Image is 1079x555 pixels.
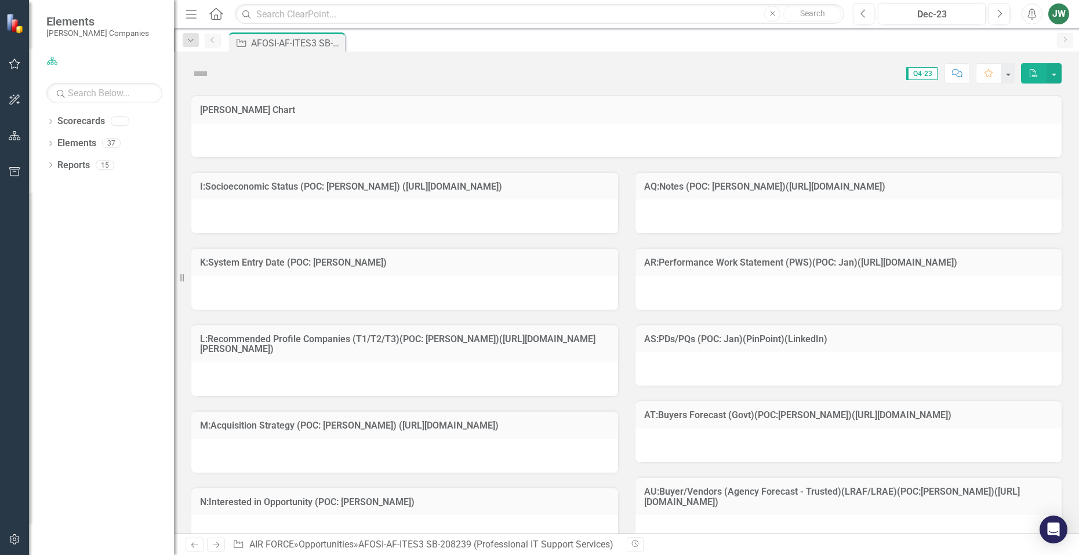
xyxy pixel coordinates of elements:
[57,115,105,128] a: Scorecards
[200,105,1053,115] h3: [PERSON_NAME] Chart
[251,36,342,50] div: AFOSI-AF-ITES3 SB-208239 (Professional IT Support Services)
[878,3,986,24] button: Dec-23
[200,257,609,268] h3: K:System Entry Date (POC: [PERSON_NAME])
[235,4,844,24] input: Search ClearPoint...
[644,487,1053,507] h3: AU:Buyer/Vendors (Agency Forecast - Trusted)(LRAF/LRAE)(POC:[PERSON_NAME])([URL][DOMAIN_NAME])
[6,13,26,34] img: ClearPoint Strategy
[644,410,1053,420] h3: AT:Buyers Forecast (Govt)(POC:[PERSON_NAME])([URL][DOMAIN_NAME])
[232,538,617,552] div: » »
[57,137,96,150] a: Elements
[46,83,162,103] input: Search Below...
[800,9,825,18] span: Search
[57,159,90,172] a: Reports
[102,139,121,148] div: 37
[249,539,294,550] a: AIR FORCE
[200,182,609,192] h3: I:Socioeconomic Status (POC: [PERSON_NAME]) ([URL][DOMAIN_NAME])
[358,539,613,550] div: AFOSI-AF-ITES3 SB-208239 (Professional IT Support Services)
[783,6,841,22] button: Search
[644,257,1053,268] h3: AR:Performance Work Statement (PWS)(POC: Jan)([URL][DOMAIN_NAME])
[46,14,149,28] span: Elements
[1048,3,1069,24] button: JW
[882,8,982,21] div: Dec-23
[96,160,114,170] div: 15
[200,334,609,354] h3: L:Recommended Profile Companies (T1/T2/T3)(POC: [PERSON_NAME])([URL][DOMAIN_NAME][PERSON_NAME])
[906,67,938,80] span: Q4-23
[299,539,354,550] a: Opportunities
[200,420,609,431] h3: M:Acquisition Strategy (POC: [PERSON_NAME]) ([URL][DOMAIN_NAME])
[644,334,1053,344] h3: AS:PDs/PQs (POC: Jan)(PinPoint)(LinkedIn)
[200,497,609,507] h3: N:Interested in Opportunity (POC: [PERSON_NAME])
[644,182,1053,192] h3: AQ:Notes (POC: [PERSON_NAME])([URL][DOMAIN_NAME])
[46,28,149,38] small: [PERSON_NAME] Companies
[191,64,210,83] img: Not Defined
[1040,516,1067,543] div: Open Intercom Messenger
